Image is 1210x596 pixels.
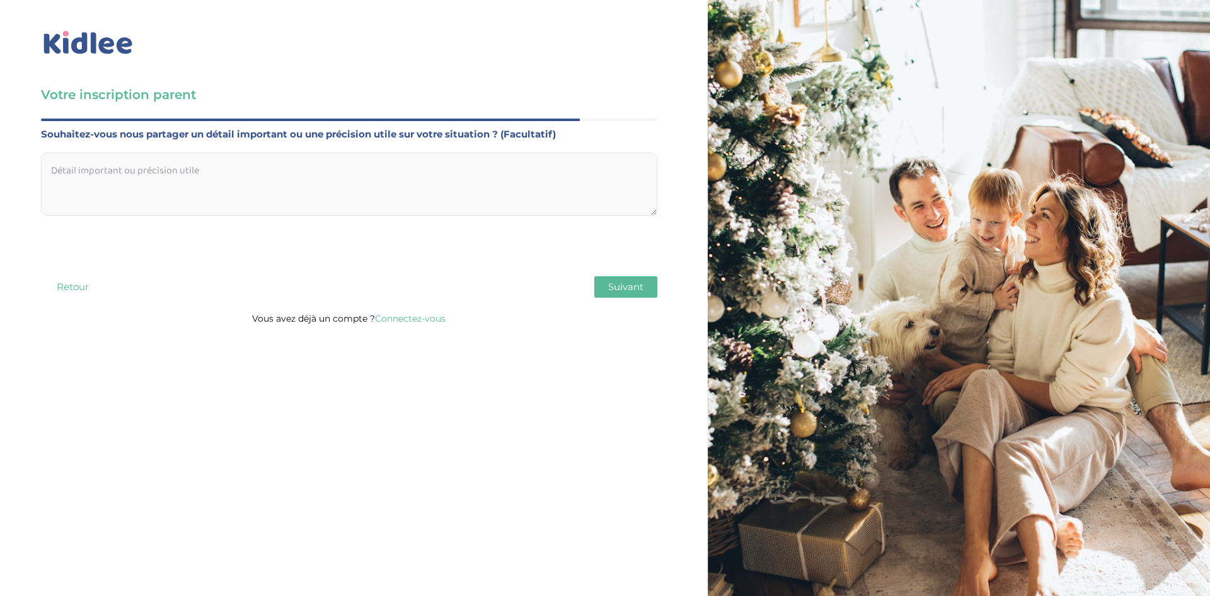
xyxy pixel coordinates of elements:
button: Suivant [594,276,657,298]
p: Vous avez déjà un compte ? [41,310,657,327]
label: Souhaitez-vous nous partager un détail important ou une précision utile sur votre situation ? (Fa... [41,126,657,143]
a: Connectez-vous [375,313,446,324]
h3: Votre inscription parent [41,86,657,103]
img: logo_kidlee_bleu [41,28,135,57]
button: Retour [41,276,104,298]
span: Suivant [608,281,643,293]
